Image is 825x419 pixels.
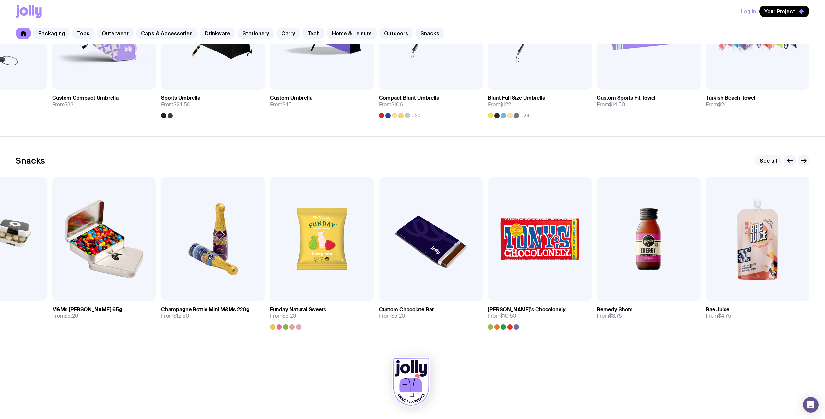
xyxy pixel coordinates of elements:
[706,301,809,324] a: Bae JuiceFrom$4.75
[718,312,731,319] span: $4.75
[52,95,119,101] h3: Custom Compact Umbrella
[597,313,622,319] span: From
[609,101,625,108] span: $14.50
[282,312,296,319] span: $5.20
[270,301,374,330] a: Funday Natural SweetsFrom$5.20
[270,313,296,319] span: From
[136,28,198,39] a: Caps & Accessories
[52,313,78,319] span: From
[755,155,782,166] a: See all
[276,28,300,39] a: Carry
[65,101,73,108] span: $33
[379,301,483,324] a: Custom Chocolate BarFrom$5.20
[161,101,191,108] span: From
[327,28,377,39] a: Home & Leisure
[411,113,421,118] span: +20
[488,313,516,319] span: From
[597,95,655,101] h3: Custom Sports Fit Towel
[597,306,632,313] h3: Remedy Shots
[379,90,483,118] a: Compact Blunt UmbrellaFrom$106+20
[520,113,530,118] span: +24
[65,312,78,319] span: $5.20
[488,306,566,313] h3: [PERSON_NAME]'s Chocolonely
[706,95,755,101] h3: Turkish Beach Towel
[302,28,325,39] a: Tech
[33,28,70,39] a: Packaging
[161,306,250,313] h3: Champagne Bottle Mini M&Ms 220g
[706,313,731,319] span: From
[237,28,274,39] a: Stationery
[379,306,434,313] h3: Custom Chocolate Bar
[282,101,292,108] span: $45
[200,28,235,39] a: Drinkware
[270,90,374,113] a: Custom UmbrellaFrom$45
[52,90,156,113] a: Custom Compact UmbrellaFrom$33
[706,90,809,113] a: Turkish Beach TowelFrom$24
[706,306,729,313] h3: Bae Juice
[173,312,189,319] span: $12.50
[488,90,592,118] a: Blunt Full Size UmbrellaFrom$122+24
[759,6,809,17] button: Your Project
[161,95,200,101] h3: Sports Umbrella
[609,312,622,319] span: $3.75
[597,301,701,324] a: Remedy ShotsFrom$3.75
[803,397,819,413] div: Open Intercom Messenger
[379,313,405,319] span: From
[270,95,312,101] h3: Custom Umbrella
[500,312,516,319] span: $10.50
[379,101,403,108] span: From
[97,28,134,39] a: Outerwear
[391,101,403,108] span: $106
[161,90,265,118] a: Sports UmbrellaFrom$24.50
[597,101,625,108] span: From
[52,306,122,313] h3: M&Ms [PERSON_NAME] 65g
[161,313,189,319] span: From
[764,8,795,15] span: Your Project
[391,312,405,319] span: $5.20
[597,90,701,113] a: Custom Sports Fit TowelFrom$14.50
[16,156,45,165] h2: Snacks
[500,101,511,108] span: $122
[161,301,265,324] a: Champagne Bottle Mini M&Ms 220gFrom$12.50
[706,101,727,108] span: From
[52,301,156,324] a: M&Ms [PERSON_NAME] 65gFrom$5.20
[72,28,95,39] a: Tops
[488,301,592,330] a: [PERSON_NAME]'s ChocolonelyFrom$10.50
[379,28,413,39] a: Outdoors
[270,306,326,313] h3: Funday Natural Sweets
[488,95,545,101] h3: Blunt Full Size Umbrella
[379,95,439,101] h3: Compact Blunt Umbrella
[270,101,292,108] span: From
[741,6,756,17] button: Log In
[52,101,73,108] span: From
[173,101,191,108] span: $24.50
[488,101,511,108] span: From
[415,28,444,39] a: Snacks
[718,101,727,108] span: $24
